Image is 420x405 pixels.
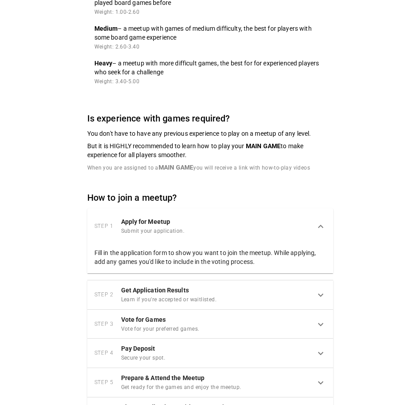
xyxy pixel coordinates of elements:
[94,24,326,42] p: – a meetup with games of medium difficulty, the best for players with some board game experience
[121,344,166,354] h6: Pay Deposit
[87,190,333,205] h6: How to join a meetup?
[87,339,333,368] div: Step 4Pay DepositSecure your spot.
[121,217,185,227] h6: Apply for Meetup
[94,219,114,234] span: Step 1
[87,368,333,397] div: Step 5Prepare & Attend the MeetupGet ready for the games and enjoy the meetup.
[87,245,333,273] div: Step 1Apply for MeetupSubmit your application.
[94,60,113,67] b: Heavy
[94,376,114,390] span: Step 5
[87,129,333,138] p: You don't have to have any previous experience to play on a meetup of any level.
[94,78,140,85] span: Weight: 3.40-5.00
[87,142,333,159] p: But it is HIGHLY recommended to learn how to play your to make experience for all players smoother.
[159,164,193,171] p: MAIN GAME
[121,296,217,304] span: Learn if you're accepted or waitlisted.
[121,227,185,236] span: Submit your application.
[121,354,166,363] span: Secure your spot.
[94,9,140,15] span: Weight: 1.00-2.60
[87,208,333,245] div: Step 1Apply for MeetupSubmit your application.
[87,111,333,126] h6: Is experience with games required?
[87,280,333,310] div: Step 2Get Application ResultsLearn if you're accepted or waitlisted.
[246,142,281,150] p: MAIN GAME
[87,310,333,339] div: Step 3Vote for GamesVote for your preferred games.
[94,59,326,77] p: – a meetup with more difficult games, the best for for experienced players who seek for a challenge
[94,317,114,332] span: Step 3
[94,288,114,302] span: Step 2
[94,25,118,32] b: Medium
[121,315,200,325] h6: Vote for Games
[121,373,241,383] h6: Prepare & Attend the Meetup
[94,248,326,266] p: Fill in the application form to show you want to join the meetup. While applying, add any games y...
[121,383,241,392] span: Get ready for the games and enjoy the meetup.
[87,165,310,171] span: When you are assigned to a you will receive a link with how-to-play videos
[121,286,217,296] h6: Get Application Results
[94,44,140,50] span: Weight: 2.60-3.40
[121,325,200,334] span: Vote for your preferred games.
[94,346,114,360] span: Step 4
